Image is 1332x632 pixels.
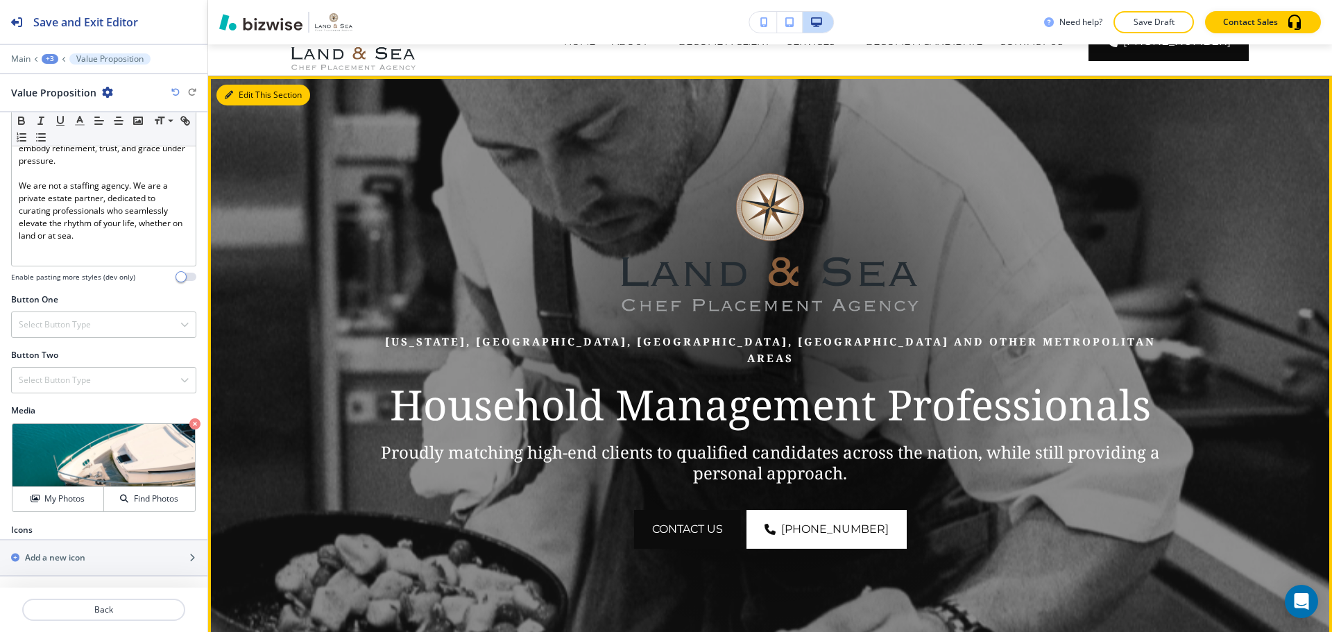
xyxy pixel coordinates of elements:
[11,524,33,536] h2: Icons
[746,510,907,549] a: [PHONE_NUMBER]
[652,521,723,538] span: CONTACT US
[25,552,85,564] h2: Add a new icon
[216,85,310,105] button: Edit This Section
[11,349,58,361] h2: Button Two
[11,272,135,282] h4: Enable pasting more styles (dev only)
[76,54,144,64] p: Value Proposition
[1132,16,1176,28] p: Save Draft
[1205,11,1321,33] button: Contact Sales
[19,180,189,242] p: We are not a staffing agency. We are a private estate partner, dedicated to curating professional...
[315,13,352,31] img: Your Logo
[134,493,178,505] h4: Find Photos
[622,173,918,312] img: Hero Logo
[370,442,1170,484] p: Proudly matching high-end clients to qualified candidates across the nation, while still providin...
[11,85,96,100] h2: Value Proposition
[781,521,889,538] span: [PHONE_NUMBER]
[11,293,58,306] h2: Button One
[1223,16,1278,28] p: Contact Sales
[634,510,741,549] button: CONTACT US
[370,333,1170,366] p: [US_STATE], [GEOGRAPHIC_DATA], [GEOGRAPHIC_DATA], [GEOGRAPHIC_DATA] and other metropolitan areas
[219,14,302,31] img: Bizwise Logo
[370,380,1170,429] p: Household Management Professionals
[69,53,151,65] button: Value Proposition
[104,487,195,511] button: Find Photos
[11,404,196,417] h2: Media
[1113,11,1194,33] button: Save Draft
[11,54,31,64] button: Main
[12,487,104,511] button: My Photos
[24,604,184,616] p: Back
[11,422,196,513] div: My PhotosFind Photos
[42,54,58,64] button: +3
[22,599,185,621] button: Back
[1059,16,1102,28] h3: Need help?
[19,318,91,331] h4: Select Button Type
[44,493,85,505] h4: My Photos
[33,14,138,31] h2: Save and Exit Editor
[1285,585,1318,618] div: Open Intercom Messenger
[19,374,91,386] h4: Select Button Type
